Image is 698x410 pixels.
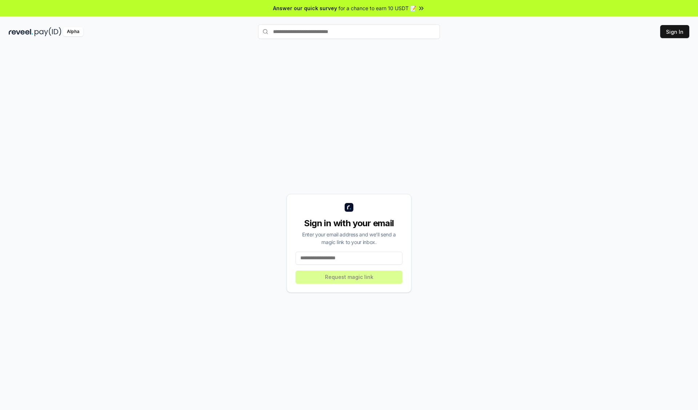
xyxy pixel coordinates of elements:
img: reveel_dark [9,27,33,36]
div: Alpha [63,27,83,36]
img: pay_id [35,27,61,36]
button: Sign In [660,25,689,38]
span: Answer our quick survey [273,4,337,12]
span: for a chance to earn 10 USDT 📝 [338,4,416,12]
img: logo_small [345,203,353,212]
div: Enter your email address and we’ll send a magic link to your inbox. [296,231,402,246]
div: Sign in with your email [296,218,402,229]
